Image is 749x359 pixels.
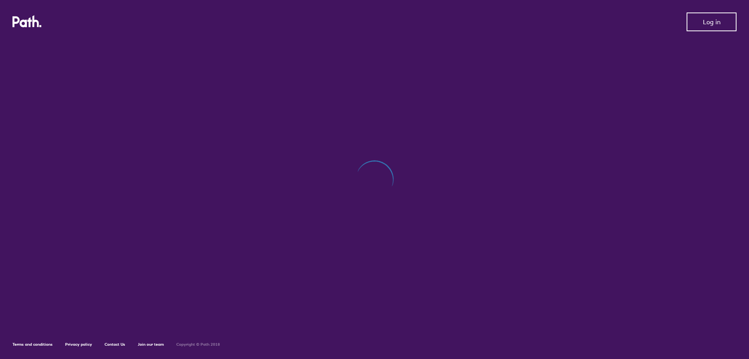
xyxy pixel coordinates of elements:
span: Log in [703,18,721,25]
h6: Copyright © Path 2018 [176,342,220,347]
a: Contact Us [105,342,125,347]
button: Log in [687,13,737,31]
a: Privacy policy [65,342,92,347]
a: Join our team [138,342,164,347]
a: Terms and conditions [12,342,53,347]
